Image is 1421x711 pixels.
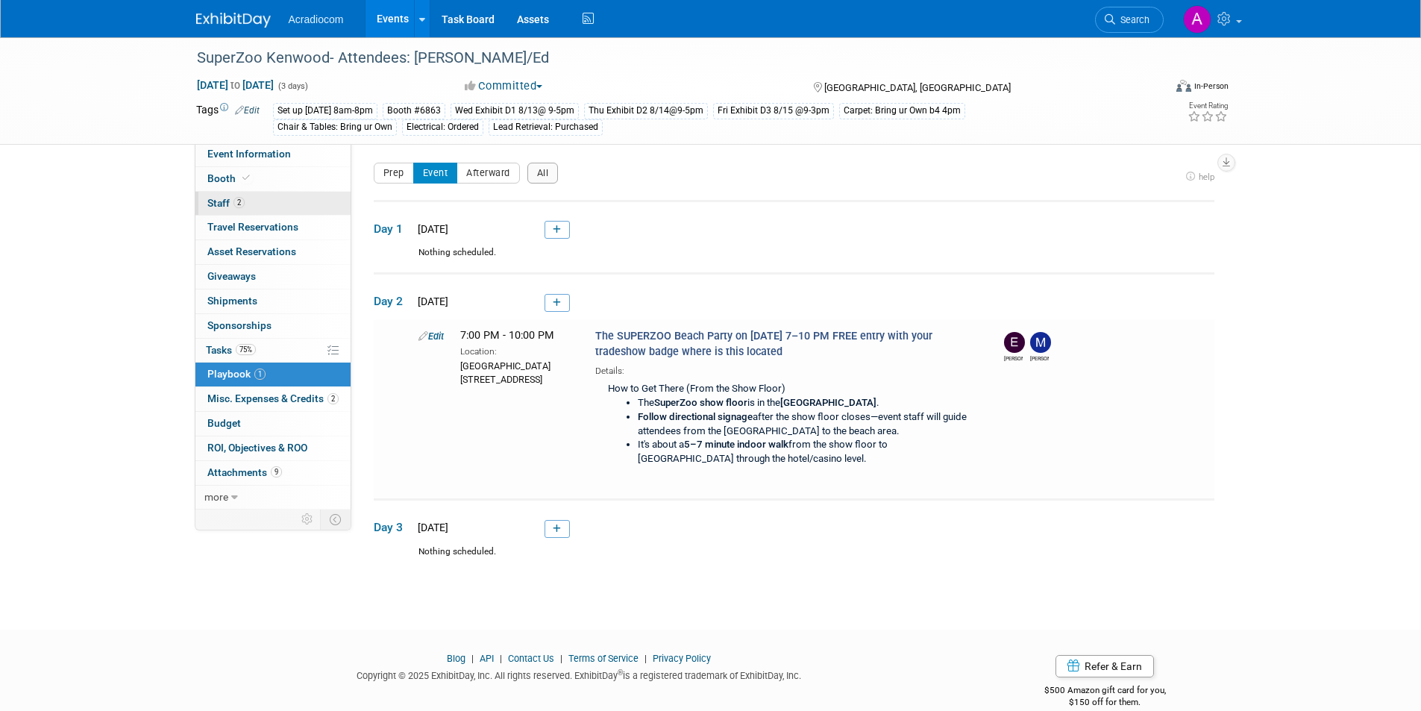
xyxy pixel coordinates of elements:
span: Day 1 [374,221,411,237]
a: Asset Reservations [195,240,351,264]
a: more [195,486,351,510]
span: Attachments [207,466,282,478]
span: ROI, Objectives & ROO [207,442,307,454]
span: | [641,653,650,664]
li: after the show floor closes—event staff will guide attendees from the [GEOGRAPHIC_DATA] to the be... [638,410,971,439]
span: | [556,653,566,664]
a: API [480,653,494,664]
a: Budget [195,412,351,436]
b: [GEOGRAPHIC_DATA] [780,397,876,408]
span: [DATE] [413,295,448,307]
span: Event Information [207,148,291,160]
b: Follow directional signage [638,411,753,422]
img: Format-Inperson.png [1176,80,1191,92]
div: Mike Pascuzzi [1030,353,1049,363]
span: [DATE] [DATE] [196,78,275,92]
div: Nothing scheduled. [374,545,1214,571]
span: The SUPERZOO Beach Party on [DATE] 7–10 PM FREE entry with your tradeshow badge where is this loc... [595,330,932,358]
span: | [468,653,477,664]
a: Search [1095,7,1164,33]
span: Search [1115,14,1149,25]
div: Nothing scheduled. [374,246,1214,272]
img: ExhibitDay [196,13,271,28]
span: Day 3 [374,519,411,536]
span: [DATE] [413,521,448,533]
span: Booth [207,172,253,184]
b: 5–7 minute indoor walk [684,439,788,450]
a: Giveaways [195,265,351,289]
a: Edit [235,105,260,116]
button: All [527,163,559,184]
sup: ® [618,668,623,677]
button: Prep [374,163,414,184]
i: Booth reservation complete [242,174,250,182]
a: Travel Reservations [195,216,351,239]
span: Day 2 [374,293,411,310]
div: Booth #6863 [383,103,445,119]
span: more [204,491,228,503]
div: Copyright © 2025 ExhibitDay, Inc. All rights reserved. ExhibitDay is a registered trademark of Ex... [196,665,963,683]
a: Edit [418,331,444,342]
div: Electrical: Ordered [402,119,483,135]
span: [DATE] [413,223,448,235]
span: (3 days) [277,81,308,91]
img: Mike Pascuzzi [1030,332,1051,353]
img: Amanda Nazarko [1183,5,1211,34]
div: $500 Amazon gift card for you, [985,674,1226,709]
span: [GEOGRAPHIC_DATA], [GEOGRAPHIC_DATA] [824,82,1011,93]
a: Staff2 [195,192,351,216]
div: $150 off for them. [985,696,1226,709]
a: Blog [447,653,465,664]
a: Event Information [195,142,351,166]
a: Shipments [195,289,351,313]
div: Details: [595,360,979,378]
span: to [228,79,242,91]
div: Fri Exhibit D3 8/15 @9-3pm [713,103,834,119]
a: Sponsorships [195,314,351,338]
a: Contact Us [508,653,554,664]
div: Event Rating [1188,102,1228,110]
a: Booth [195,167,351,191]
a: Terms of Service [568,653,639,664]
b: SuperZoo show floor [654,397,747,408]
a: Misc. Expenses & Credits2 [195,387,351,411]
span: 9 [271,466,282,477]
button: Afterward [457,163,520,184]
div: SuperZoo Kenwood- Attendees: [PERSON_NAME]/Ed [192,45,1141,72]
span: Asset Reservations [207,245,296,257]
span: Acradiocom [289,13,344,25]
a: Attachments9 [195,461,351,485]
div: Lead Retrieval: Purchased [489,119,603,135]
td: Personalize Event Tab Strip [295,510,321,529]
div: Event Format [1076,78,1229,100]
div: Location: [460,343,573,358]
button: Event [413,163,458,184]
button: Committed [459,78,548,94]
div: How to Get There (From the Show Floor) [595,378,979,480]
div: Chair & Tables: Bring ur Own [273,119,397,135]
span: | [496,653,506,664]
span: 1 [254,369,266,380]
a: Tasks75% [195,339,351,363]
a: Playbook1 [195,363,351,386]
div: [GEOGRAPHIC_DATA] [STREET_ADDRESS] [460,358,573,386]
li: It's about a from the show floor to [GEOGRAPHIC_DATA] through the hotel/casino level. [638,438,971,466]
span: Shipments [207,295,257,307]
span: 75% [236,344,256,355]
span: Staff [207,197,245,209]
span: 2 [233,197,245,208]
div: Wed Exhibit D1 8/13@ 9-5pm [451,103,579,119]
div: Thu Exhibit D2 8/14@9-5pm [584,103,708,119]
span: Playbook [207,368,266,380]
span: Budget [207,417,241,429]
div: Edwin Ospina [1004,353,1023,363]
span: Tasks [206,344,256,356]
span: Sponsorships [207,319,272,331]
span: help [1199,172,1214,182]
span: 2 [327,393,339,404]
a: Refer & Earn [1055,655,1154,677]
span: Giveaways [207,270,256,282]
a: ROI, Objectives & ROO [195,436,351,460]
a: Privacy Policy [653,653,711,664]
img: Edwin Ospina [1004,332,1025,353]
